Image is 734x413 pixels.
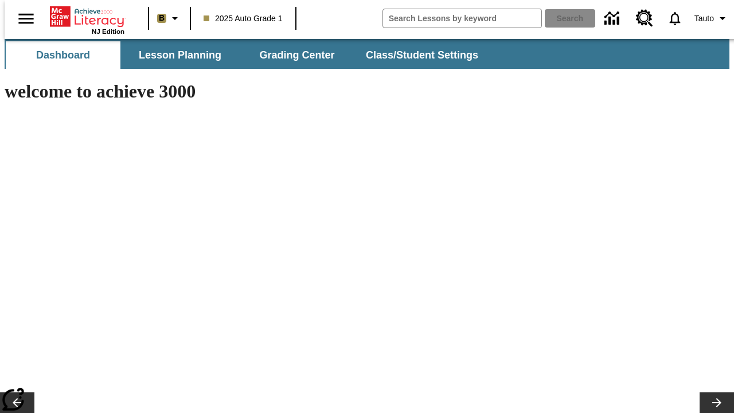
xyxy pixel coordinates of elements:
span: Tauto [694,13,714,25]
a: Data Center [598,3,629,34]
button: Grading Center [240,41,354,69]
span: NJ Edition [92,28,124,35]
h1: welcome to achieve 3000 [5,81,500,102]
button: Profile/Settings [690,8,734,29]
a: Home [50,5,124,28]
div: SubNavbar [5,41,489,69]
a: Notifications [660,3,690,33]
button: Lesson carousel, Next [700,392,734,413]
button: Class/Student Settings [357,41,487,69]
span: 2025 Auto Grade 1 [204,13,283,25]
span: B [159,11,165,25]
button: Open side menu [9,2,43,36]
button: Lesson Planning [123,41,237,69]
button: Boost Class color is light brown. Change class color [153,8,186,29]
button: Dashboard [6,41,120,69]
div: SubNavbar [5,39,729,69]
input: search field [383,9,541,28]
a: Resource Center, Will open in new tab [629,3,660,34]
div: Home [50,4,124,35]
